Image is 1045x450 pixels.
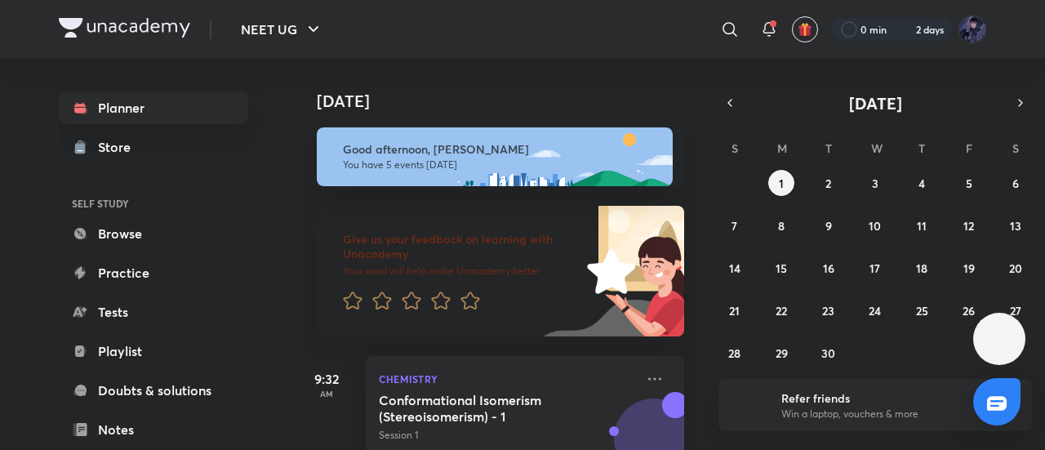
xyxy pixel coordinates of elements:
[989,329,1009,349] img: ttu
[317,127,673,186] img: afternoon
[343,265,581,278] p: Your word will help make Unacademy better
[956,297,982,323] button: September 26, 2025
[294,369,359,389] h5: 9:32
[59,374,248,407] a: Doubts & solutions
[59,18,190,38] img: Company Logo
[531,206,684,336] img: feedback_image
[821,345,835,361] abbr: September 30, 2025
[816,340,842,366] button: September 30, 2025
[722,255,748,281] button: September 14, 2025
[1003,297,1029,323] button: September 27, 2025
[956,170,982,196] button: September 5, 2025
[343,232,581,261] h6: Give us your feedback on learning with Unacademy
[1003,170,1029,196] button: September 6, 2025
[59,413,248,446] a: Notes
[59,296,248,328] a: Tests
[918,176,925,191] abbr: September 4, 2025
[778,218,785,234] abbr: September 8, 2025
[59,335,248,368] a: Playlist
[966,140,972,156] abbr: Friday
[869,218,881,234] abbr: September 10, 2025
[825,176,831,191] abbr: September 2, 2025
[59,217,248,250] a: Browse
[779,176,784,191] abbr: September 1, 2025
[963,218,974,234] abbr: September 12, 2025
[792,16,818,42] button: avatar
[777,140,787,156] abbr: Monday
[343,142,658,157] h6: Good afternoon, [PERSON_NAME]
[1009,261,1022,276] abbr: September 20, 2025
[916,303,928,319] abbr: September 25, 2025
[958,16,986,43] img: Mayank Singh
[59,91,248,124] a: Planner
[966,176,972,191] abbr: September 5, 2025
[59,18,190,42] a: Company Logo
[798,22,812,37] img: avatar
[1003,255,1029,281] button: September 20, 2025
[869,261,880,276] abbr: September 17, 2025
[729,261,740,276] abbr: September 14, 2025
[1003,212,1029,238] button: September 13, 2025
[825,218,832,234] abbr: September 9, 2025
[776,303,787,319] abbr: September 22, 2025
[768,297,794,323] button: September 22, 2025
[379,392,582,425] h5: Conformational Isomerism (Stereoisomerism) - 1
[956,212,982,238] button: September 12, 2025
[59,131,248,163] a: Store
[294,389,359,399] p: AM
[862,170,888,196] button: September 3, 2025
[825,140,832,156] abbr: Tuesday
[731,389,764,421] img: referral
[849,92,902,114] span: [DATE]
[871,140,883,156] abbr: Wednesday
[59,189,248,217] h6: SELF STUDY
[862,212,888,238] button: September 10, 2025
[768,255,794,281] button: September 15, 2025
[869,303,881,319] abbr: September 24, 2025
[731,218,737,234] abbr: September 7, 2025
[956,255,982,281] button: September 19, 2025
[1012,140,1019,156] abbr: Saturday
[379,428,635,443] p: Session 1
[963,303,975,319] abbr: September 26, 2025
[722,340,748,366] button: September 28, 2025
[317,91,700,111] h4: [DATE]
[728,345,740,361] abbr: September 28, 2025
[343,158,658,172] p: You have 5 events [DATE]
[741,91,1009,114] button: [DATE]
[918,140,925,156] abbr: Thursday
[896,21,913,38] img: streak
[776,261,787,276] abbr: September 15, 2025
[379,369,635,389] p: Chemistry
[768,340,794,366] button: September 29, 2025
[917,218,927,234] abbr: September 11, 2025
[1010,218,1021,234] abbr: September 13, 2025
[722,212,748,238] button: September 7, 2025
[909,255,935,281] button: September 18, 2025
[59,256,248,289] a: Practice
[776,345,788,361] abbr: September 29, 2025
[1012,176,1019,191] abbr: September 6, 2025
[768,170,794,196] button: September 1, 2025
[816,212,842,238] button: September 9, 2025
[909,170,935,196] button: September 4, 2025
[909,212,935,238] button: September 11, 2025
[816,170,842,196] button: September 2, 2025
[816,255,842,281] button: September 16, 2025
[1010,303,1021,319] abbr: September 27, 2025
[731,140,738,156] abbr: Sunday
[862,255,888,281] button: September 17, 2025
[768,212,794,238] button: September 8, 2025
[909,297,935,323] button: September 25, 2025
[781,390,982,407] h6: Refer friends
[231,13,333,46] button: NEET UG
[781,407,982,421] p: Win a laptop, vouchers & more
[916,261,927,276] abbr: September 18, 2025
[722,297,748,323] button: September 21, 2025
[872,176,878,191] abbr: September 3, 2025
[963,261,975,276] abbr: September 19, 2025
[98,137,140,157] div: Store
[729,303,740,319] abbr: September 21, 2025
[862,297,888,323] button: September 24, 2025
[816,297,842,323] button: September 23, 2025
